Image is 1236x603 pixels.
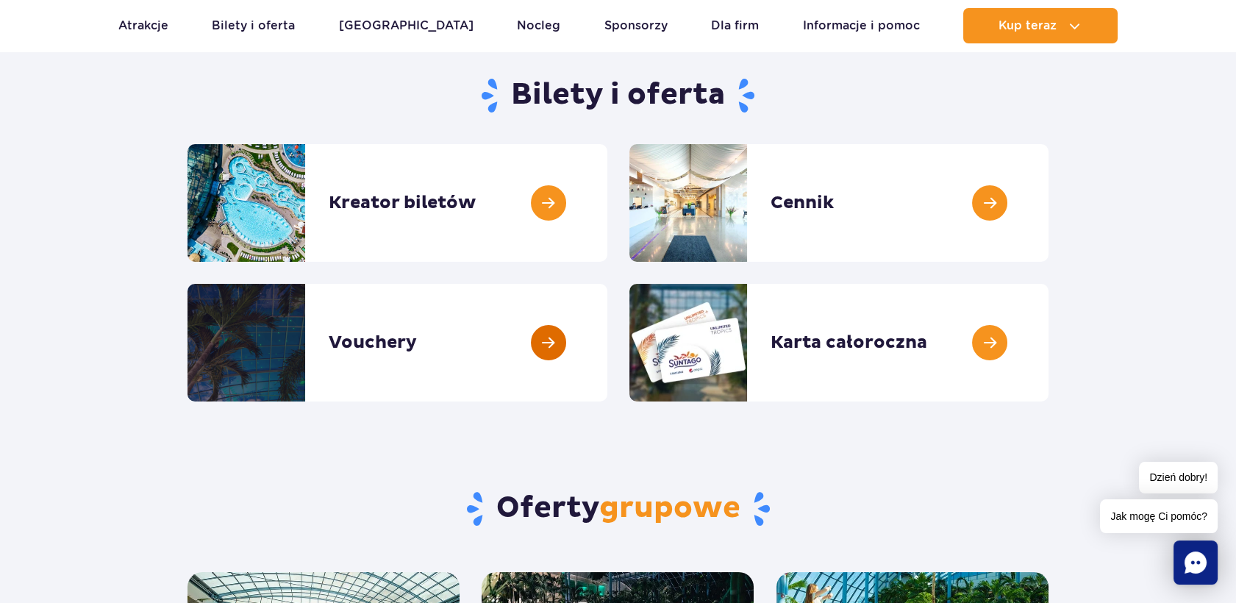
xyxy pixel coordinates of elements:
[339,8,474,43] a: [GEOGRAPHIC_DATA]
[1139,462,1218,493] span: Dzień dobry!
[1100,499,1218,533] span: Jak mogę Ci pomóc?
[803,8,920,43] a: Informacje i pomoc
[1174,540,1218,585] div: Chat
[963,8,1118,43] button: Kup teraz
[999,19,1057,32] span: Kup teraz
[187,76,1049,115] h1: Bilety i oferta
[604,8,668,43] a: Sponsorzy
[118,8,168,43] a: Atrakcje
[711,8,759,43] a: Dla firm
[599,490,740,527] span: grupowe
[187,490,1049,528] h2: Oferty
[212,8,295,43] a: Bilety i oferta
[517,8,560,43] a: Nocleg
